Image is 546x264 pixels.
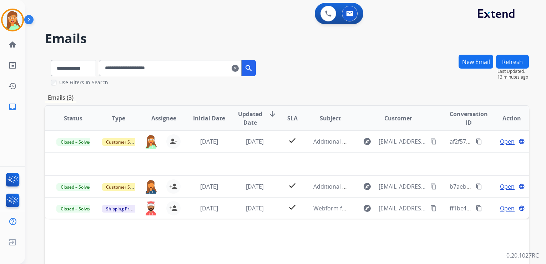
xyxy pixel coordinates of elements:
[430,138,437,145] mat-icon: content_copy
[144,179,158,194] img: agent-avatar
[268,110,277,118] mat-icon: arrow_downward
[169,182,178,191] mat-icon: person_add
[144,134,158,149] img: agent-avatar
[379,204,426,213] span: [EMAIL_ADDRESS][DOMAIN_NAME]
[8,61,17,70] mat-icon: list_alt
[102,205,151,213] span: Shipping Protection
[500,204,515,213] span: Open
[45,31,529,46] h2: Emails
[450,110,488,127] span: Conversation ID
[379,137,426,146] span: [EMAIL_ADDRESS][DOMAIN_NAME]
[313,138,374,145] span: Additional Information
[144,201,158,215] img: agent-avatar
[519,205,525,211] mat-icon: language
[200,138,218,145] span: [DATE]
[169,204,178,213] mat-icon: person_add
[244,64,253,73] mat-icon: search
[232,64,239,73] mat-icon: clear
[8,82,17,90] mat-icon: history
[45,93,76,102] p: Emails (3)
[246,183,264,190] span: [DATE]
[506,251,539,260] p: 0.20.1027RC
[102,183,148,191] span: Customer Support
[363,137,371,146] mat-icon: explore
[200,183,218,190] span: [DATE]
[169,137,178,146] mat-icon: person_remove
[8,103,17,111] mat-icon: inbox
[56,205,96,213] span: Closed – Solved
[476,183,482,190] mat-icon: content_copy
[313,183,374,190] span: Additional Information
[363,182,371,191] mat-icon: explore
[484,106,529,131] th: Action
[459,55,493,69] button: New Email
[8,40,17,49] mat-icon: home
[59,79,108,86] label: Use Filters In Search
[496,55,529,69] button: Refresh
[288,181,297,190] mat-icon: check
[200,204,218,212] span: [DATE]
[430,205,437,211] mat-icon: content_copy
[500,137,515,146] span: Open
[476,138,482,145] mat-icon: content_copy
[246,204,264,212] span: [DATE]
[246,138,264,145] span: [DATE]
[64,114,82,123] span: Status
[430,183,437,190] mat-icon: content_copy
[2,10,22,30] img: avatar
[379,182,426,191] span: [EMAIL_ADDRESS][DOMAIN_NAME]
[112,114,125,123] span: Type
[102,138,148,146] span: Customer Support
[56,183,96,191] span: Closed – Solved
[288,136,297,145] mat-icon: check
[497,74,529,80] span: 13 minutes ago
[193,114,225,123] span: Initial Date
[519,138,525,145] mat-icon: language
[519,183,525,190] mat-icon: language
[287,114,298,123] span: SLA
[313,204,475,212] span: Webform from [EMAIL_ADDRESS][DOMAIN_NAME] on [DATE]
[363,204,371,213] mat-icon: explore
[500,182,515,191] span: Open
[476,205,482,211] mat-icon: content_copy
[497,69,529,74] span: Last Updated:
[238,110,262,127] span: Updated Date
[56,138,96,146] span: Closed – Solved
[288,203,297,211] mat-icon: check
[384,114,412,123] span: Customer
[151,114,176,123] span: Assignee
[320,114,341,123] span: Subject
